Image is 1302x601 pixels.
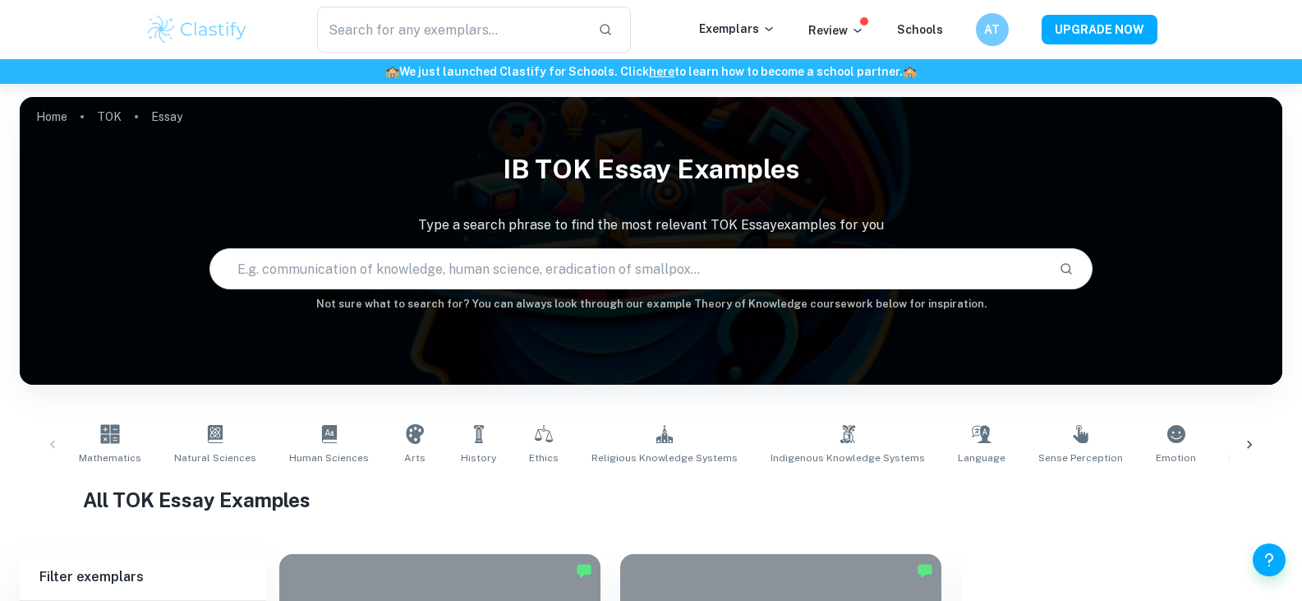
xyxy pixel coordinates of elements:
[461,451,496,465] span: History
[97,105,122,128] a: TOK
[591,451,738,465] span: Religious Knowledge Systems
[982,21,1001,39] h6: AT
[1042,15,1157,44] button: UPGRADE NOW
[1156,451,1196,465] span: Emotion
[699,20,775,38] p: Exemplars
[385,65,399,78] span: 🏫
[1038,451,1123,465] span: Sense Perception
[83,485,1219,515] h1: All TOK Essay Examples
[3,62,1299,81] h6: We just launched Clastify for Schools. Click to learn how to become a school partner.
[151,108,182,126] p: Essay
[317,7,586,53] input: Search for any exemplars...
[917,562,933,579] img: Marked
[958,451,1005,465] span: Language
[771,451,925,465] span: Indigenous Knowledge Systems
[20,554,266,600] h6: Filter exemplars
[1052,255,1080,283] button: Search
[145,13,250,46] img: Clastify logo
[210,246,1047,292] input: E.g. communication of knowledge, human science, eradication of smallpox...
[1253,543,1286,576] button: Help and Feedback
[529,451,559,465] span: Ethics
[1229,451,1265,465] span: Reason
[20,215,1282,235] p: Type a search phrase to find the most relevant TOK Essay examples for you
[576,562,592,579] img: Marked
[20,296,1282,312] h6: Not sure what to search for? You can always look through our example Theory of Knowledge coursewo...
[36,105,67,128] a: Home
[976,13,1009,46] button: AT
[404,451,426,465] span: Arts
[20,143,1282,196] h1: IB TOK Essay examples
[897,23,943,36] a: Schools
[79,451,141,465] span: Mathematics
[649,65,674,78] a: here
[903,65,917,78] span: 🏫
[808,21,864,39] p: Review
[174,451,256,465] span: Natural Sciences
[289,451,369,465] span: Human Sciences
